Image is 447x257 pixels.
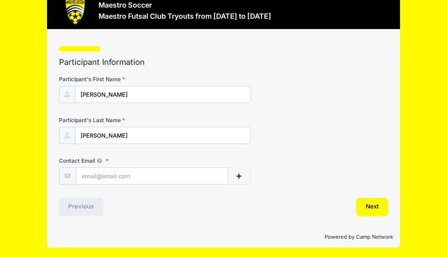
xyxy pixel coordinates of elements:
[98,12,271,20] h3: Maestro Futsal Club Tryouts from [DATE] to [DATE]
[59,75,169,83] label: Participant's First Name
[75,86,251,103] input: Participant's First Name
[76,167,228,185] input: email@email.com
[59,116,169,124] label: Participant's Last Name
[59,58,388,67] h2: Participant Information
[356,198,388,216] button: Next
[98,1,271,9] h3: Maestro Soccer
[75,127,251,144] input: Participant's Last Name
[59,157,169,165] label: Contact Email
[54,233,394,241] p: Powered by Camp Network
